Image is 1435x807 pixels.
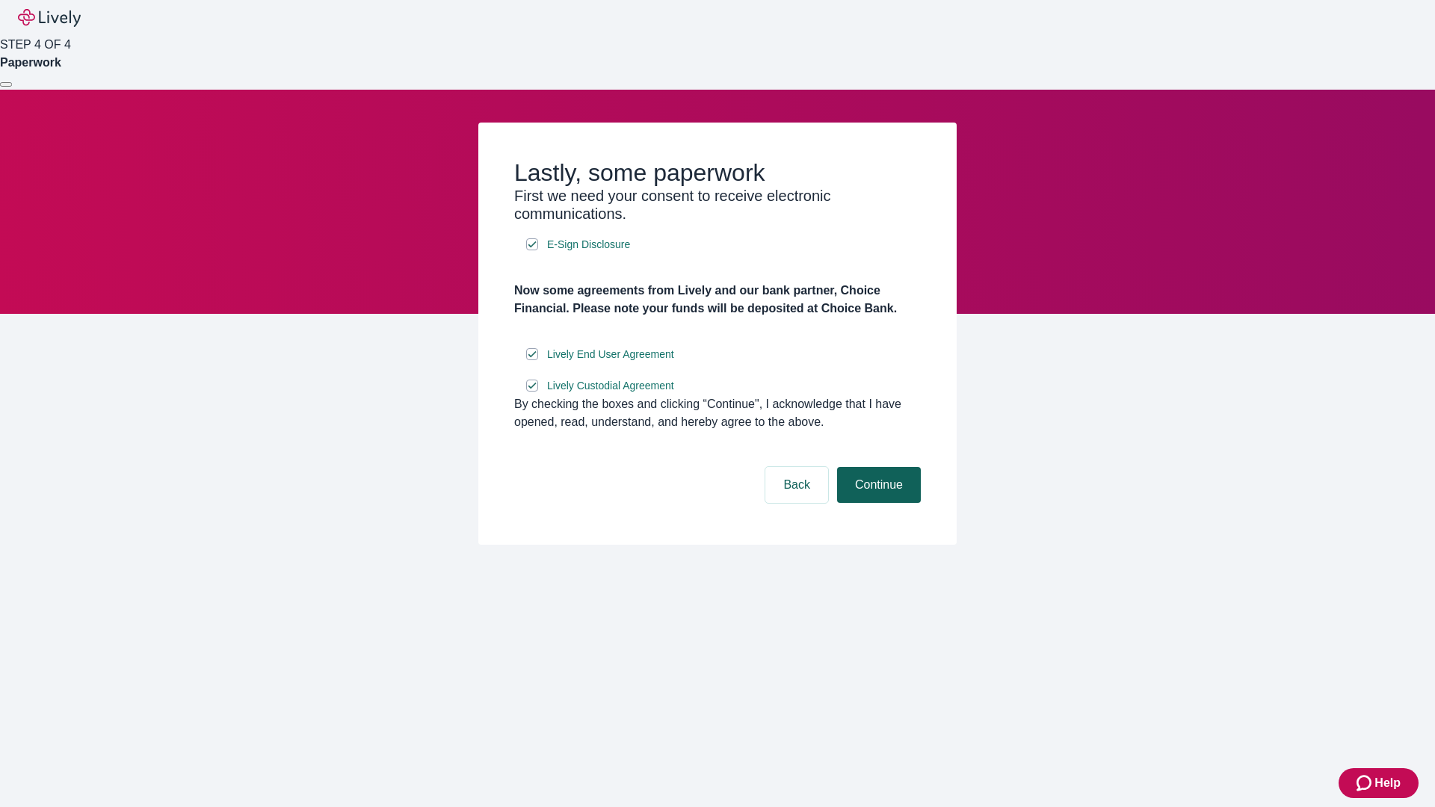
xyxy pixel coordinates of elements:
h3: First we need your consent to receive electronic communications. [514,187,921,223]
svg: Zendesk support icon [1357,774,1374,792]
a: e-sign disclosure document [544,377,677,395]
span: Help [1374,774,1401,792]
h4: Now some agreements from Lively and our bank partner, Choice Financial. Please note your funds wi... [514,282,921,318]
button: Back [765,467,828,503]
a: e-sign disclosure document [544,345,677,364]
button: Continue [837,467,921,503]
button: Zendesk support iconHelp [1339,768,1419,798]
span: Lively Custodial Agreement [547,378,674,394]
span: E-Sign Disclosure [547,237,630,253]
img: Lively [18,9,81,27]
a: e-sign disclosure document [544,235,633,254]
span: Lively End User Agreement [547,347,674,362]
h2: Lastly, some paperwork [514,158,921,187]
div: By checking the boxes and clicking “Continue", I acknowledge that I have opened, read, understand... [514,395,921,431]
